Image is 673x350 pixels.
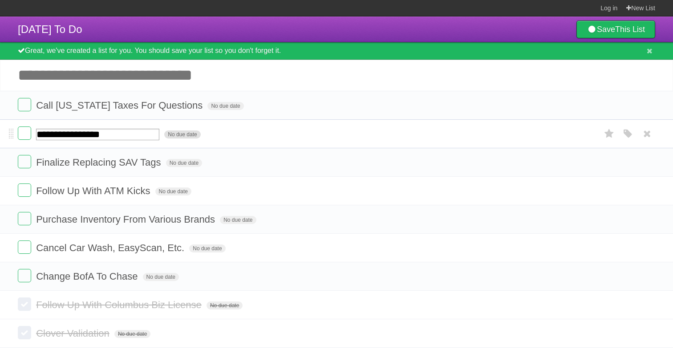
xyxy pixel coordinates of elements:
span: Purchase Inventory From Various Brands [36,214,217,225]
span: No due date [114,330,150,338]
span: No due date [155,187,191,195]
span: Follow Up With ATM Kicks [36,185,152,196]
span: Call [US_STATE] Taxes For Questions [36,100,205,111]
span: Follow Up With Columbus Biz License [36,299,204,310]
span: No due date [207,301,243,309]
a: SaveThis List [576,20,655,38]
label: Done [18,212,31,225]
label: Done [18,183,31,197]
span: Cancel Car Wash, EasyScan, Etc. [36,242,186,253]
label: Done [18,98,31,111]
label: Done [18,240,31,254]
span: Clover Validation [36,328,112,339]
span: No due date [166,159,202,167]
span: No due date [143,273,179,281]
label: Done [18,269,31,282]
label: Done [18,155,31,168]
label: Done [18,326,31,339]
span: No due date [207,102,243,110]
span: [DATE] To Do [18,23,82,35]
span: Finalize Replacing SAV Tags [36,157,163,168]
span: Change BofA To Chase [36,271,140,282]
label: Done [18,297,31,311]
b: This List [615,25,645,34]
span: No due date [164,130,200,138]
span: No due date [189,244,225,252]
label: Star task [601,126,618,141]
span: No due date [220,216,256,224]
label: Done [18,126,31,140]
